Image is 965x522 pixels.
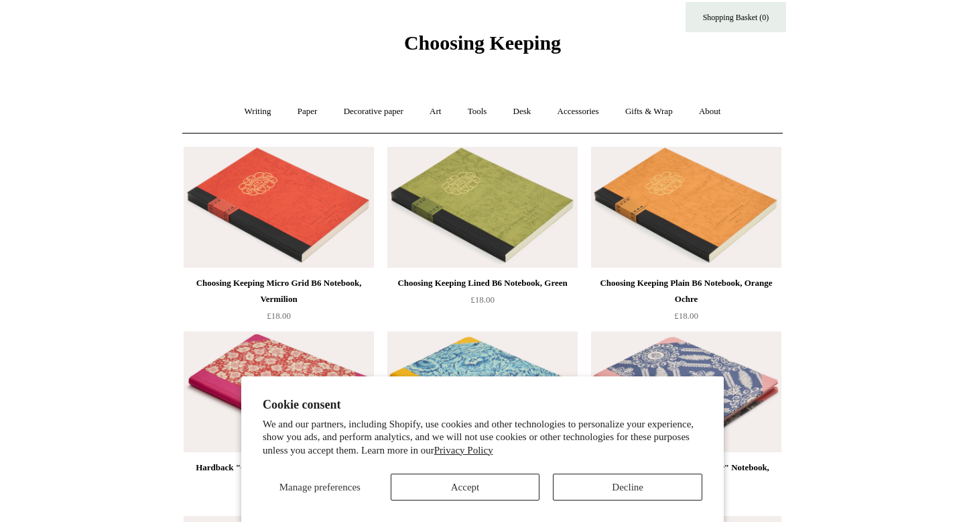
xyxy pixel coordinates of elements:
[687,94,733,129] a: About
[263,398,702,412] h2: Cookie consent
[184,331,374,452] img: Hardback "Composition Ledger" Notebook, Post-War Floral
[187,460,371,492] div: Hardback "Composition Ledger" Notebook, Post-War Floral
[404,32,561,54] span: Choosing Keeping
[591,147,781,268] img: Choosing Keeping Plain B6 Notebook, Orange Ochre
[591,275,781,330] a: Choosing Keeping Plain B6 Notebook, Orange Ochre £18.00
[501,94,543,129] a: Desk
[387,147,578,268] a: Choosing Keeping Lined B6 Notebook, Green Choosing Keeping Lined B6 Notebook, Green
[233,94,283,129] a: Writing
[591,147,781,268] a: Choosing Keeping Plain B6 Notebook, Orange Ochre Choosing Keeping Plain B6 Notebook, Orange Ochre
[263,474,377,501] button: Manage preferences
[591,331,781,452] img: Hardback "Composition Ledger" Notebook, Rococo
[184,147,374,268] a: Choosing Keeping Micro Grid B6 Notebook, Vermilion Choosing Keeping Micro Grid B6 Notebook, Vermi...
[184,460,374,515] a: Hardback "Composition Ledger" Notebook, Post-War Floral from£25.00
[470,295,495,305] span: £18.00
[404,42,561,52] a: Choosing Keeping
[279,482,361,492] span: Manage preferences
[267,311,291,321] span: £18.00
[417,94,453,129] a: Art
[285,94,330,129] a: Paper
[594,275,778,307] div: Choosing Keeping Plain B6 Notebook, Orange Ochre
[184,331,374,452] a: Hardback "Composition Ledger" Notebook, Post-War Floral Hardback "Composition Ledger" Notebook, P...
[545,94,611,129] a: Accessories
[187,275,371,307] div: Choosing Keeping Micro Grid B6 Notebook, Vermilion
[674,311,698,321] span: £18.00
[391,474,540,501] button: Accept
[686,2,786,32] a: Shopping Basket (0)
[391,275,574,291] div: Choosing Keeping Lined B6 Notebook, Green
[184,275,374,330] a: Choosing Keeping Micro Grid B6 Notebook, Vermilion £18.00
[387,147,578,268] img: Choosing Keeping Lined B6 Notebook, Green
[263,418,702,458] p: We and our partners, including Shopify, use cookies and other technologies to personalize your ex...
[591,331,781,452] a: Hardback "Composition Ledger" Notebook, Rococo Hardback "Composition Ledger" Notebook, Rococo
[613,94,685,129] a: Gifts & Wrap
[434,445,493,456] a: Privacy Policy
[456,94,499,129] a: Tools
[332,94,415,129] a: Decorative paper
[387,275,578,330] a: Choosing Keeping Lined B6 Notebook, Green £18.00
[387,331,578,452] img: Hardback "Composition Ledger" Notebook, Blue Garden
[184,147,374,268] img: Choosing Keeping Micro Grid B6 Notebook, Vermilion
[553,474,702,501] button: Decline
[387,331,578,452] a: Hardback "Composition Ledger" Notebook, Blue Garden Hardback "Composition Ledger" Notebook, Blue ...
